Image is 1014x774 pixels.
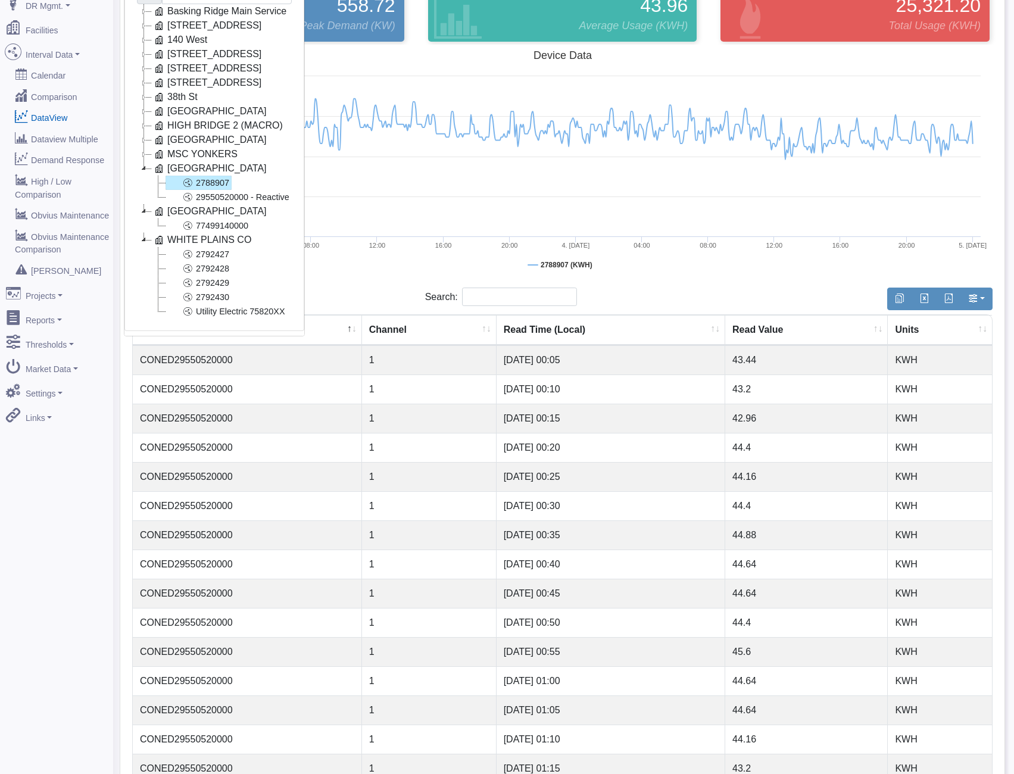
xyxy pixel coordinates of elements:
[133,637,362,666] td: CONED29550520000
[151,219,292,233] li: 77499140000
[151,204,269,219] a: [GEOGRAPHIC_DATA]
[497,550,725,579] td: [DATE] 00:40
[151,18,264,33] a: [STREET_ADDRESS]
[435,242,452,249] text: 16:00
[362,637,497,666] td: 1
[887,288,912,310] button: Copy to clipboard
[300,18,395,34] span: Peak Demand (KW)
[151,247,292,261] li: 2792427
[497,433,725,462] td: [DATE] 00:20
[137,204,292,233] li: [GEOGRAPHIC_DATA]
[137,161,292,204] li: [GEOGRAPHIC_DATA]
[166,190,292,204] a: 29550520000 - Reactive
[888,579,992,608] td: KWH
[959,242,987,249] tspan: 5. [DATE]
[133,374,362,404] td: CONED29550520000
[303,242,320,249] text: 08:00
[133,345,362,374] td: CONED29550520000
[425,288,577,306] label: Search:
[362,695,497,725] td: 1
[888,345,992,374] td: KWH
[898,242,915,249] text: 20:00
[137,118,292,133] li: HIGH BRIDGE 2 (MACRO)
[725,404,888,433] td: 42.96
[133,520,362,550] td: CONED29550520000
[497,579,725,608] td: [DATE] 00:45
[133,666,362,695] td: CONED29550520000
[832,242,849,249] text: 16:00
[133,462,362,491] td: CONED29550520000
[462,288,577,306] input: Search:
[369,242,386,249] text: 12:00
[137,4,292,18] li: Basking Ridge Main Service
[151,176,292,190] li: 2788907
[936,288,961,310] button: Generate PDF
[137,33,292,47] li: 140 West
[634,242,650,249] text: 04:00
[960,288,993,310] button: Show/Hide Columns
[166,304,288,319] a: Utility Electric 75820XX
[137,104,292,118] li: [GEOGRAPHIC_DATA]
[133,695,362,725] td: CONED29550520000
[166,261,232,276] a: 2792428
[151,161,269,176] a: [GEOGRAPHIC_DATA]
[137,76,292,90] li: [STREET_ADDRESS]
[725,520,888,550] td: 44.88
[362,550,497,579] td: 1
[497,345,725,374] td: [DATE] 00:05
[133,404,362,433] td: CONED29550520000
[497,637,725,666] td: [DATE] 00:55
[133,608,362,637] td: CONED29550520000
[888,491,992,520] td: KWH
[362,433,497,462] td: 1
[888,550,992,579] td: KWH
[888,374,992,404] td: KWH
[151,261,292,276] li: 2792428
[362,579,497,608] td: 1
[137,47,292,61] li: [STREET_ADDRESS]
[497,315,725,345] th: Read Time (Local) : activate to sort column ascending
[888,520,992,550] td: KWH
[362,520,497,550] td: 1
[497,462,725,491] td: [DATE] 00:25
[497,695,725,725] td: [DATE] 01:05
[497,491,725,520] td: [DATE] 00:30
[151,304,292,319] li: Utility Electric 75820XX
[561,242,589,249] tspan: 4. [DATE]
[725,345,888,374] td: 43.44
[362,374,497,404] td: 1
[151,47,264,61] a: [STREET_ADDRESS]
[133,433,362,462] td: CONED29550520000
[579,18,688,34] span: Average Usage (KWH)
[725,725,888,754] td: 44.16
[700,242,716,249] text: 08:00
[497,608,725,637] td: [DATE] 00:50
[888,725,992,754] td: KWH
[166,276,232,290] a: 2792429
[889,18,981,34] span: Total Usage (KWH)
[137,61,292,76] li: [STREET_ADDRESS]
[362,404,497,433] td: 1
[166,219,251,233] a: 77499140000
[725,550,888,579] td: 44.64
[137,18,292,33] li: [STREET_ADDRESS]
[137,147,292,161] li: MSC YONKERS
[725,374,888,404] td: 43.2
[151,90,200,104] a: 38th St
[888,404,992,433] td: KWH
[888,315,992,345] th: Units : activate to sort column ascending
[151,147,240,161] a: MSC YONKERS
[725,695,888,725] td: 44.64
[725,608,888,637] td: 44.4
[151,233,254,247] a: WHITE PLAINS CO
[497,666,725,695] td: [DATE] 01:00
[133,725,362,754] td: CONED29550520000
[888,695,992,725] td: KWH
[888,462,992,491] td: KWH
[151,61,264,76] a: [STREET_ADDRESS]
[362,666,497,695] td: 1
[725,433,888,462] td: 44.4
[133,491,362,520] td: CONED29550520000
[541,261,592,269] tspan: 2788907 (KWH)
[497,725,725,754] td: [DATE] 01:10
